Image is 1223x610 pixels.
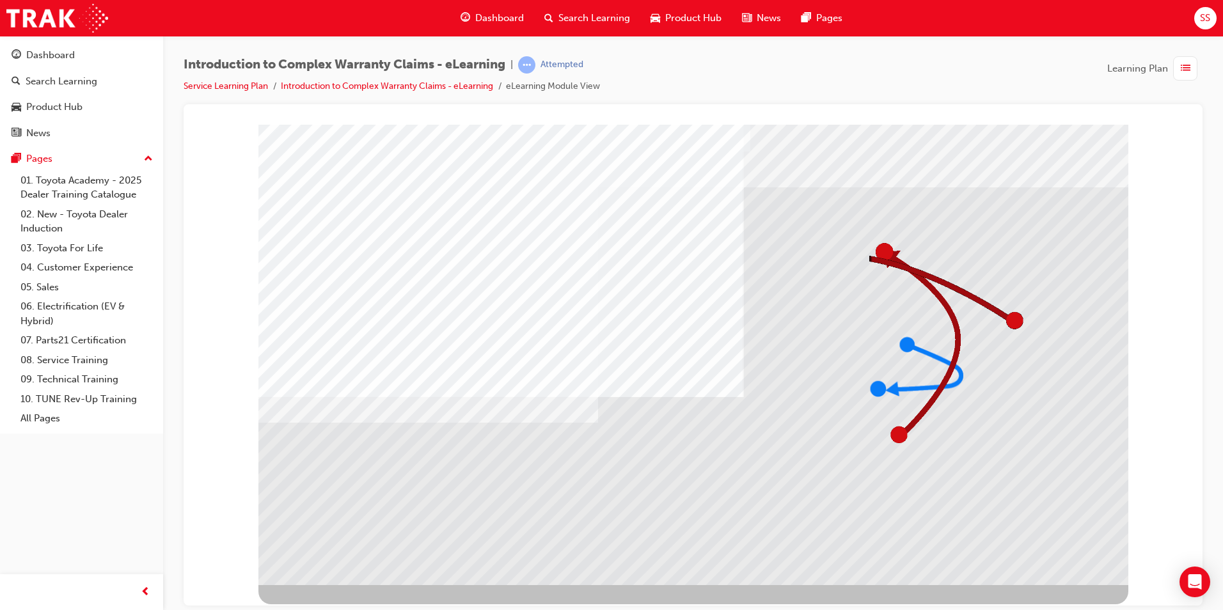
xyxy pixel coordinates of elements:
div: News [26,126,51,141]
img: Trak [6,4,108,33]
span: | [510,58,513,72]
span: Product Hub [665,11,722,26]
a: News [5,121,158,145]
a: 03. Toyota For Life [15,239,158,258]
span: search-icon [544,10,553,26]
span: Pages [816,11,842,26]
button: Learning Plan [1107,56,1203,81]
a: All Pages [15,409,158,428]
li: eLearning Module View [506,79,600,94]
div: Product Hub [26,100,83,114]
a: 02. New - Toyota Dealer Induction [15,205,158,239]
span: learningRecordVerb_ATTEMPT-icon [518,56,535,74]
a: pages-iconPages [791,5,853,31]
a: Dashboard [5,43,158,67]
div: Dashboard [26,48,75,63]
span: Search Learning [558,11,630,26]
span: news-icon [742,10,752,26]
button: Pages [5,147,158,171]
a: car-iconProduct Hub [640,5,732,31]
a: search-iconSearch Learning [534,5,640,31]
span: list-icon [1181,61,1190,77]
a: guage-iconDashboard [450,5,534,31]
span: car-icon [12,102,21,113]
span: guage-icon [461,10,470,26]
span: car-icon [651,10,660,26]
a: 01. Toyota Academy - 2025 Dealer Training Catalogue [15,171,158,205]
span: Learning Plan [1107,61,1168,76]
a: 10. TUNE Rev-Up Training [15,389,158,409]
a: Service Learning Plan [184,81,268,91]
a: news-iconNews [732,5,791,31]
div: Search Learning [26,74,97,89]
div: Attempted [540,59,583,71]
span: prev-icon [141,584,150,600]
a: 08. Service Training [15,350,158,370]
a: 07. Parts21 Certification [15,331,158,350]
a: 06. Electrification (EV & Hybrid) [15,297,158,331]
span: guage-icon [12,50,21,61]
span: News [757,11,781,26]
button: DashboardSearch LearningProduct HubNews [5,41,158,147]
span: pages-icon [12,153,21,165]
button: SS [1194,7,1217,29]
a: Product Hub [5,95,158,119]
span: news-icon [12,128,21,139]
span: Introduction to Complex Warranty Claims - eLearning [184,58,505,72]
span: up-icon [144,151,153,168]
span: pages-icon [801,10,811,26]
div: Pages [26,152,52,166]
a: 04. Customer Experience [15,258,158,278]
a: Introduction to Complex Warranty Claims - eLearning [281,81,493,91]
a: Search Learning [5,70,158,93]
a: 09. Technical Training [15,370,158,389]
span: SS [1200,11,1210,26]
span: search-icon [12,76,20,88]
a: 05. Sales [15,278,158,297]
span: Dashboard [475,11,524,26]
div: Open Intercom Messenger [1180,567,1210,597]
